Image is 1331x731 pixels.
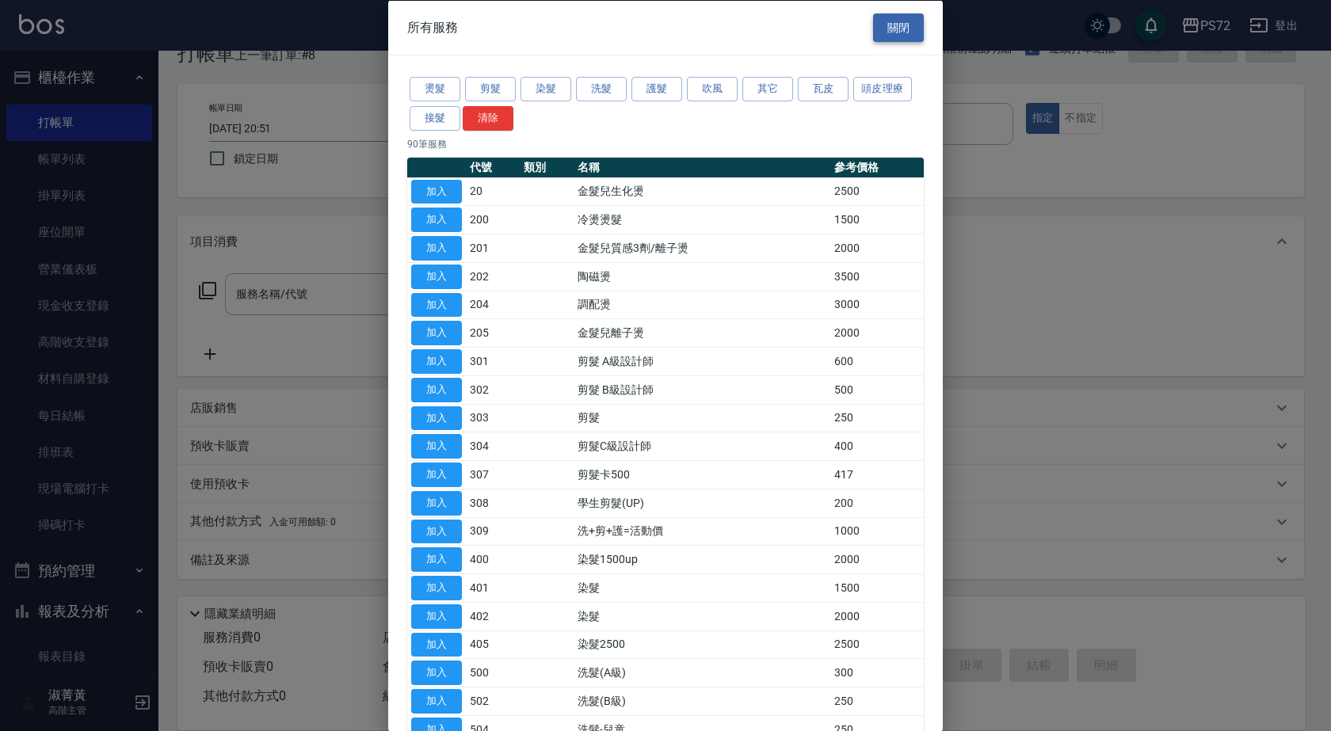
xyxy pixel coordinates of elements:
button: 加入 [411,547,462,572]
td: 金髮兒離子燙 [574,318,830,347]
button: 洗髮 [576,77,627,101]
td: 學生剪髮(UP) [574,489,830,517]
td: 調配燙 [574,291,830,319]
button: 加入 [411,661,462,685]
td: 剪髮C級設計師 [574,432,830,460]
p: 90 筆服務 [407,136,924,150]
td: 1500 [830,205,924,234]
td: 2000 [830,602,924,630]
th: 代號 [466,157,520,177]
button: 加入 [411,519,462,543]
td: 冷燙燙髮 [574,205,830,234]
td: 400 [466,545,520,573]
td: 304 [466,432,520,460]
td: 2000 [830,545,924,573]
td: 202 [466,262,520,291]
td: 洗+剪+護=活動價 [574,517,830,546]
th: 名稱 [574,157,830,177]
td: 500 [466,658,520,687]
td: 染髮 [574,602,830,630]
th: 類別 [520,157,574,177]
button: 加入 [411,292,462,317]
td: 洗髮(B級) [574,687,830,715]
button: 加入 [411,349,462,374]
td: 205 [466,318,520,347]
button: 加入 [411,179,462,204]
span: 所有服務 [407,19,458,35]
td: 600 [830,347,924,375]
button: 加入 [411,576,462,600]
td: 200 [466,205,520,234]
td: 染髮 [574,573,830,602]
button: 清除 [463,105,513,130]
td: 417 [830,460,924,489]
td: 308 [466,489,520,517]
td: 金髮兒質感3劑/離子燙 [574,234,830,262]
button: 加入 [411,207,462,232]
button: 加入 [411,603,462,628]
td: 301 [466,347,520,375]
button: 吹風 [687,77,738,101]
td: 洗髮(A級) [574,658,830,687]
td: 陶磁燙 [574,262,830,291]
td: 400 [830,432,924,460]
button: 加入 [411,463,462,487]
td: 309 [466,517,520,546]
td: 1000 [830,517,924,546]
td: 307 [466,460,520,489]
td: 201 [466,234,520,262]
td: 染髮1500up [574,545,830,573]
td: 2000 [830,234,924,262]
td: 250 [830,687,924,715]
td: 1500 [830,573,924,602]
td: 303 [466,404,520,432]
td: 405 [466,630,520,659]
td: 2500 [830,177,924,206]
button: 加入 [411,321,462,345]
button: 關閉 [873,13,924,42]
td: 金髮兒生化燙 [574,177,830,206]
td: 302 [466,375,520,404]
td: 剪髮 A級設計師 [574,347,830,375]
button: 加入 [411,490,462,515]
td: 402 [466,602,520,630]
td: 剪髮 [574,404,830,432]
button: 接髮 [410,105,460,130]
button: 加入 [411,689,462,714]
td: 502 [466,687,520,715]
button: 加入 [411,405,462,430]
td: 2000 [830,318,924,347]
td: 2500 [830,630,924,659]
button: 護髮 [631,77,682,101]
td: 500 [830,375,924,404]
td: 20 [466,177,520,206]
button: 其它 [742,77,793,101]
td: 300 [830,658,924,687]
button: 燙髮 [410,77,460,101]
button: 加入 [411,236,462,261]
td: 3500 [830,262,924,291]
td: 200 [830,489,924,517]
td: 250 [830,404,924,432]
th: 參考價格 [830,157,924,177]
td: 剪髮 B級設計師 [574,375,830,404]
button: 剪髮 [465,77,516,101]
button: 加入 [411,377,462,402]
button: 染髮 [521,77,571,101]
button: 加入 [411,264,462,288]
button: 瓦皮 [798,77,849,101]
td: 204 [466,291,520,319]
td: 染髮2500 [574,630,830,659]
button: 頭皮理療 [853,77,912,101]
td: 3000 [830,291,924,319]
td: 401 [466,573,520,602]
button: 加入 [411,632,462,657]
button: 加入 [411,434,462,459]
td: 剪髮卡500 [574,460,830,489]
